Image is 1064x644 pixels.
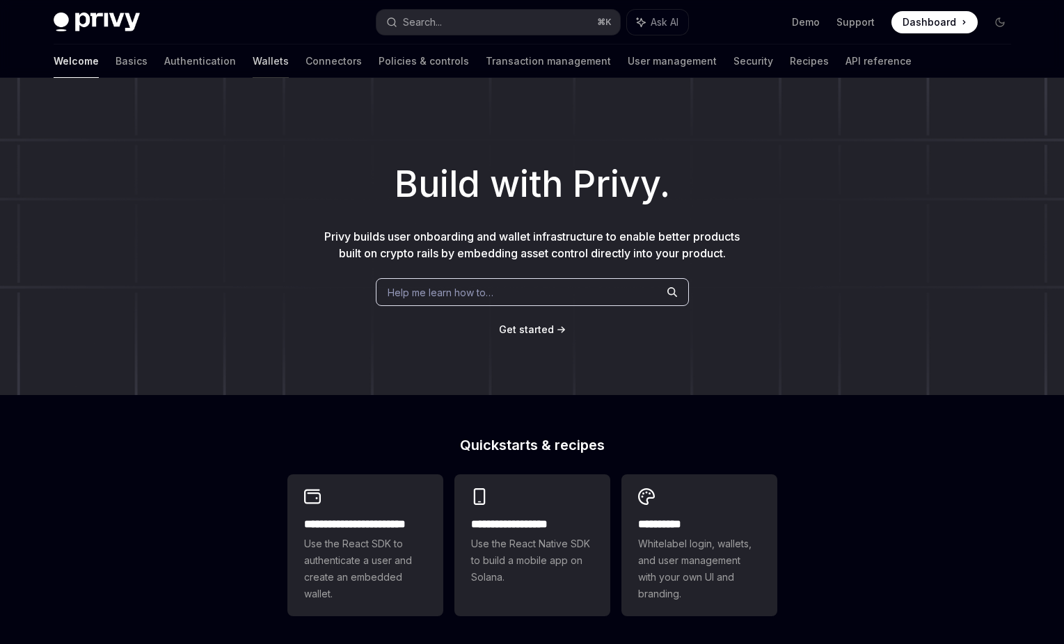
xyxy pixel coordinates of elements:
a: Connectors [305,45,362,78]
a: Security [733,45,773,78]
a: Dashboard [891,11,978,33]
span: Whitelabel login, wallets, and user management with your own UI and branding. [638,536,761,602]
button: Search...⌘K [376,10,620,35]
a: **** *****Whitelabel login, wallets, and user management with your own UI and branding. [621,474,777,616]
span: Privy builds user onboarding and wallet infrastructure to enable better products built on crypto ... [324,230,740,260]
button: Ask AI [627,10,688,35]
a: Demo [792,15,820,29]
a: Welcome [54,45,99,78]
a: Get started [499,323,554,337]
a: User management [628,45,717,78]
span: Use the React SDK to authenticate a user and create an embedded wallet. [304,536,427,602]
img: dark logo [54,13,140,32]
span: Use the React Native SDK to build a mobile app on Solana. [471,536,594,586]
a: Basics [116,45,148,78]
span: Dashboard [903,15,956,29]
h2: Quickstarts & recipes [287,438,777,452]
h1: Build with Privy. [22,157,1042,211]
a: API reference [845,45,912,78]
button: Toggle dark mode [989,11,1011,33]
div: Search... [403,14,442,31]
a: Policies & controls [379,45,469,78]
span: ⌘ K [597,17,612,28]
span: Get started [499,323,554,335]
a: Authentication [164,45,236,78]
a: **** **** **** ***Use the React Native SDK to build a mobile app on Solana. [454,474,610,616]
a: Support [836,15,875,29]
a: Transaction management [486,45,611,78]
a: Recipes [790,45,829,78]
span: Ask AI [651,15,678,29]
a: Wallets [253,45,289,78]
span: Help me learn how to… [388,285,493,300]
